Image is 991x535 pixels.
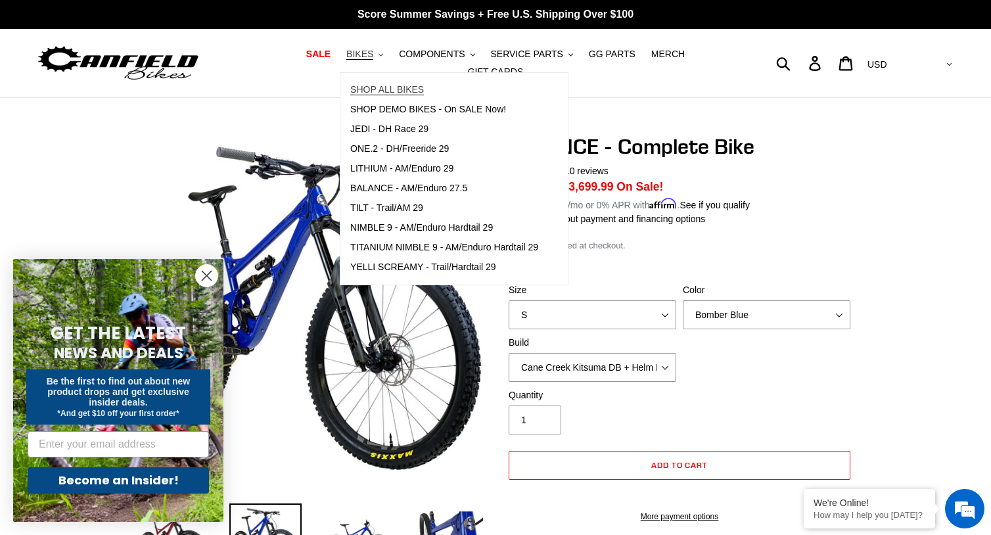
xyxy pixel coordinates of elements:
[651,49,685,60] span: MERCH
[509,388,676,402] label: Quantity
[216,7,247,38] div: Minimize live chat window
[582,45,642,63] a: GG PARTS
[505,134,854,159] h1: BALANCE - Complete Bike
[28,431,209,457] input: Enter your email address
[399,49,465,60] span: COMPONENTS
[350,163,453,174] span: LITHIUM - AM/Enduro 29
[195,264,218,287] button: Close dialog
[76,166,181,298] span: We're online!
[340,198,548,218] a: TILT - Trail/AM 29
[814,498,925,508] div: We're Online!
[484,45,579,63] button: SERVICE PARTS
[651,460,708,470] span: Add to cart
[340,100,548,120] a: SHOP DEMO BIKES - On SALE Now!
[14,72,34,92] div: Navigation go back
[340,218,548,238] a: NIMBLE 9 - AM/Enduro Hardtail 29
[350,202,423,214] span: TILT - Trail/AM 29
[350,183,467,194] span: BALANCE - AM/Enduro 27.5
[783,49,817,78] input: Search
[814,510,925,520] p: How may I help you today?
[28,467,209,494] button: Become an Insider!
[589,49,635,60] span: GG PARTS
[680,200,750,210] a: See if you qualify - Learn more about Affirm Financing (opens in modal)
[300,45,337,63] a: SALE
[509,283,676,297] label: Size
[649,198,677,209] span: Affirm
[340,159,548,179] a: LITHIUM - AM/Enduro 29
[42,66,75,99] img: d_696896380_company_1647369064580_696896380
[509,451,850,480] button: Add to cart
[490,49,563,60] span: SERVICE PARTS
[47,376,191,407] span: Be the first to find out about new product drops and get exclusive insider deals.
[509,336,676,350] label: Build
[340,80,548,100] a: SHOP ALL BIKES
[340,139,548,159] a: ONE.2 - DH/Freeride 29
[350,104,506,115] span: SHOP DEMO BIKES - On SALE Now!
[54,342,183,363] span: NEWS AND DEALS
[563,180,614,193] span: $3,699.99
[7,359,250,405] textarea: Type your message and hit 'Enter'
[346,49,373,60] span: BIKES
[51,321,186,345] span: GET THE LATEST
[340,45,390,63] button: BIKES
[350,84,424,95] span: SHOP ALL BIKES
[461,63,530,81] a: GIFT CARDS
[468,66,524,78] span: GIFT CARDS
[36,43,200,84] img: Canfield Bikes
[340,179,548,198] a: BALANCE - AM/Enduro 27.5
[616,178,663,195] span: On Sale!
[340,238,548,258] a: TITANIUM NIMBLE 9 - AM/Enduro Hardtail 29
[340,120,548,139] a: JEDI - DH Race 29
[505,214,705,224] a: Learn more about payment and financing options
[57,409,179,418] span: *And get $10 off your first order*
[350,222,493,233] span: NIMBLE 9 - AM/Enduro Hardtail 29
[683,283,850,297] label: Color
[509,511,850,523] a: More payment options
[565,166,609,176] span: 10 reviews
[88,74,241,91] div: Chat with us now
[350,242,538,253] span: TITANIUM NIMBLE 9 - AM/Enduro Hardtail 29
[645,45,691,63] a: MERCH
[340,258,548,277] a: YELLI SCREAMY - Trail/Hardtail 29
[350,124,428,135] span: JEDI - DH Race 29
[350,262,496,273] span: YELLI SCREAMY - Trail/Hardtail 29
[392,45,481,63] button: COMPONENTS
[350,143,449,154] span: ONE.2 - DH/Freeride 29
[505,195,750,212] p: Starting at /mo or 0% APR with .
[505,239,854,252] div: calculated at checkout.
[306,49,331,60] span: SALE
